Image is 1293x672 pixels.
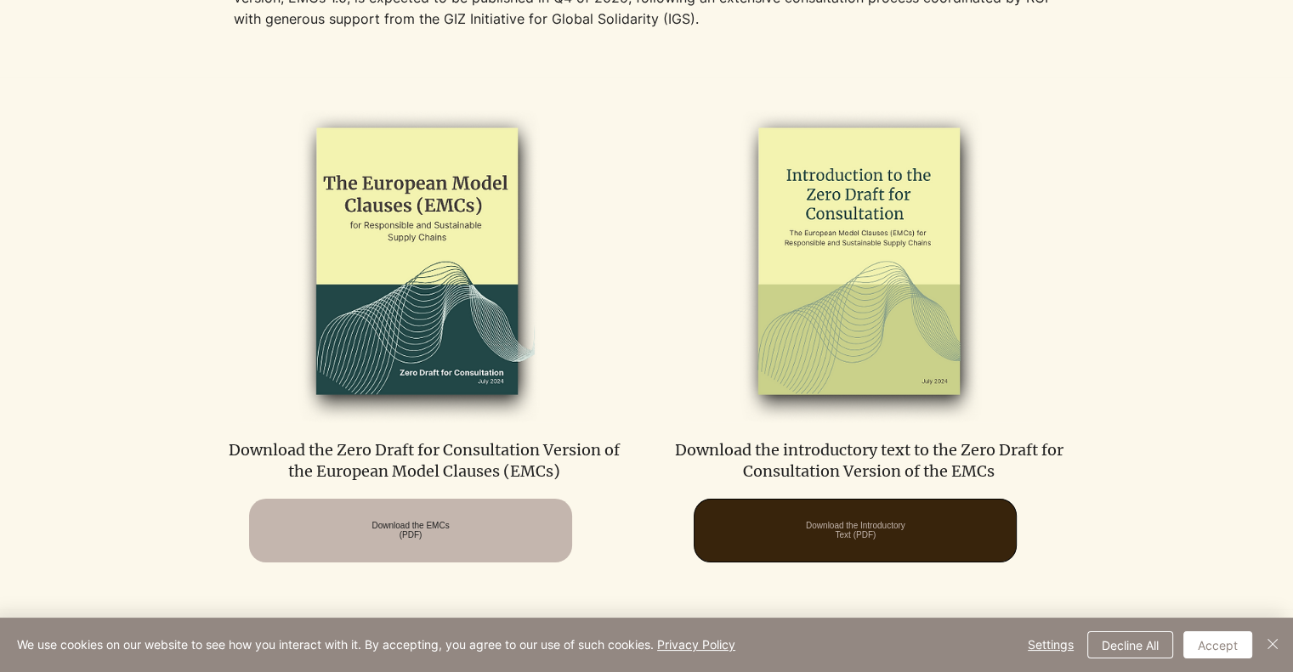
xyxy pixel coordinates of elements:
a: Download the EMCs (PDF) [249,499,572,562]
button: Decline All [1087,631,1173,658]
button: Accept [1183,631,1252,658]
span: Download the EMCs (PDF) [371,521,449,539]
p: Download the Zero Draft for Consultation Version of the European Model Clauses (EMCs) [223,439,627,482]
span: Settings [1028,632,1074,658]
a: Download the Introductory Text (PDF) [694,499,1017,562]
span: We use cookies on our website to see how you interact with it. By accepting, you agree to our use... [17,637,735,652]
img: Close [1262,634,1283,654]
p: Download the introductory text to the Zero Draft for Consultation Version of the EMCs [667,439,1071,482]
button: Close [1262,631,1283,658]
span: Download the Introductory Text (PDF) [806,521,905,539]
img: EMCs-zero-draft-2024_edited.png [240,103,591,423]
img: emcs_zero_draft_intro_2024_edited.png [684,103,1035,423]
a: Privacy Policy [657,637,735,652]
